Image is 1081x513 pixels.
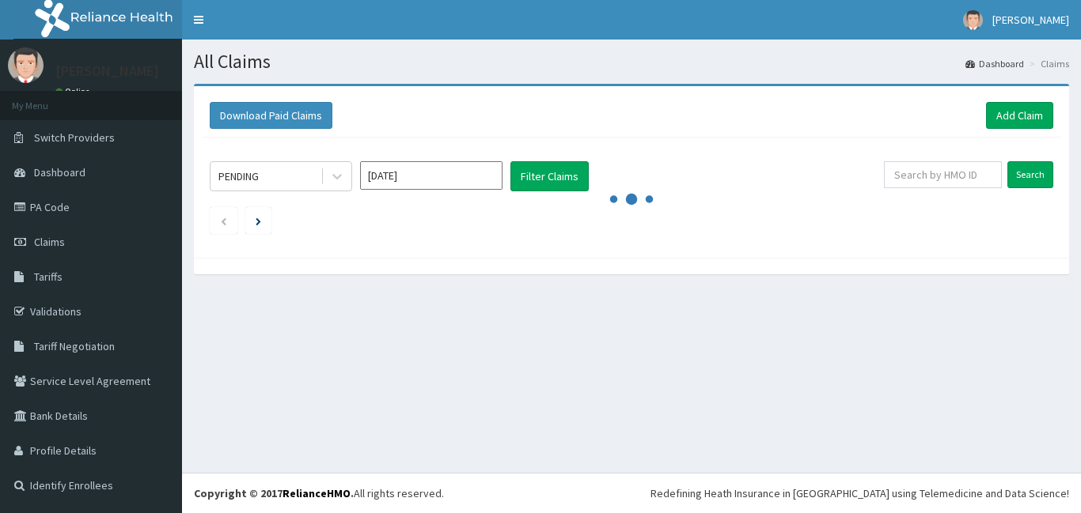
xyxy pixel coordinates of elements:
div: Redefining Heath Insurance in [GEOGRAPHIC_DATA] using Telemedicine and Data Science! [650,485,1069,501]
a: RelianceHMO [283,486,351,500]
p: [PERSON_NAME] [55,64,159,78]
a: Next page [256,213,261,228]
button: Filter Claims [510,161,589,191]
div: PENDING [218,168,259,184]
h1: All Claims [194,51,1069,72]
input: Select Month and Year [360,161,503,190]
a: Add Claim [986,102,1053,129]
span: Tariff Negotiation [34,339,115,353]
input: Search by HMO ID [884,161,1002,188]
span: Tariffs [34,270,63,284]
img: User Image [8,47,44,83]
a: Online [55,86,93,97]
li: Claims [1026,57,1069,70]
svg: audio-loading [608,175,655,223]
a: Previous page [220,213,227,228]
input: Search [1007,161,1053,188]
span: Dashboard [34,165,85,179]
span: [PERSON_NAME] [992,13,1069,27]
span: Switch Providers [34,130,115,145]
a: Dashboard [965,57,1024,70]
span: Claims [34,235,65,249]
button: Download Paid Claims [210,102,332,129]
img: User Image [963,10,983,30]
footer: All rights reserved. [182,473,1081,513]
strong: Copyright © 2017 . [194,486,354,500]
